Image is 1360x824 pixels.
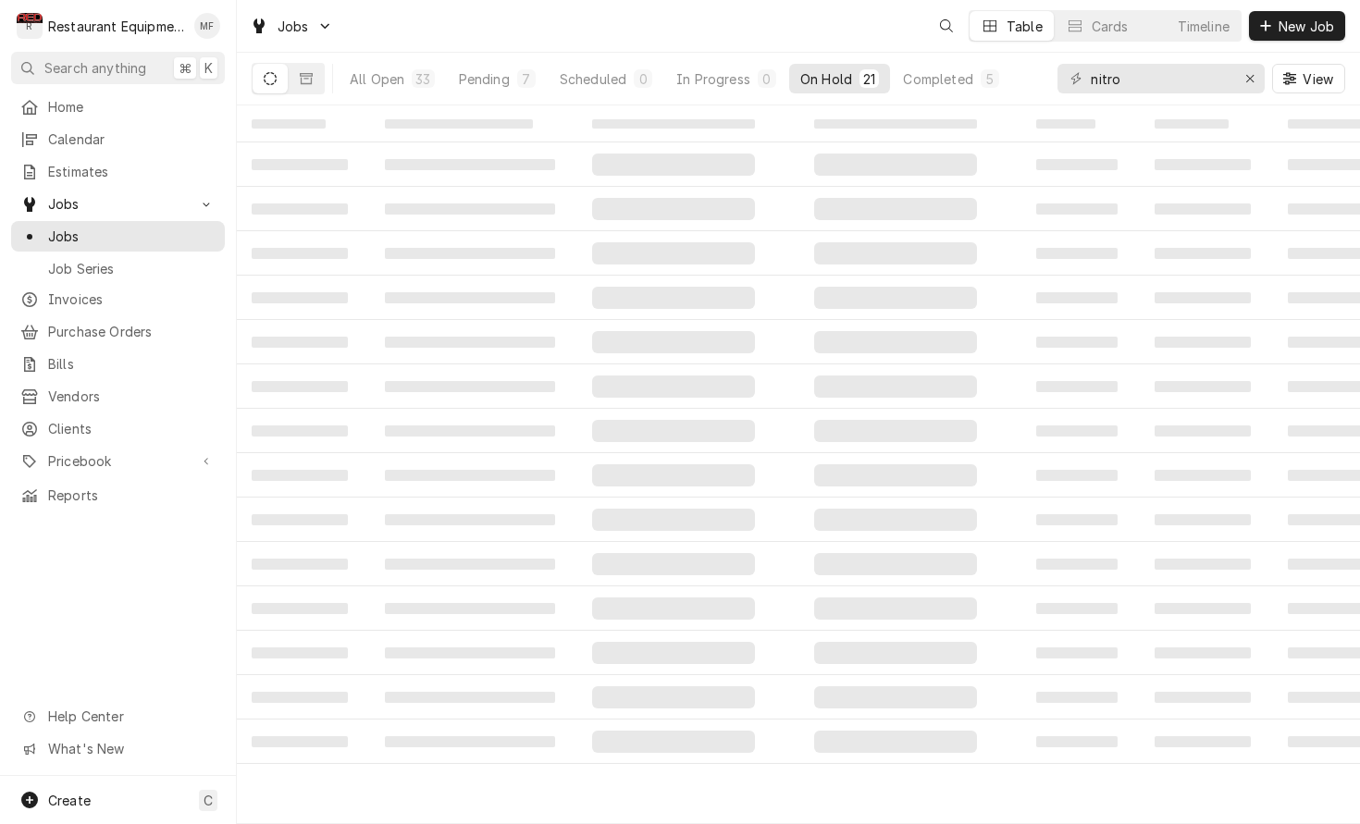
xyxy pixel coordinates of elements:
[385,470,555,481] span: ‌
[814,198,977,220] span: ‌
[350,69,404,89] div: All Open
[814,686,977,708] span: ‌
[252,381,348,392] span: ‌
[11,413,225,444] a: Clients
[1036,248,1118,259] span: ‌
[800,69,852,89] div: On Hold
[48,162,216,181] span: Estimates
[1155,692,1251,703] span: ‌
[252,736,348,747] span: ‌
[385,337,555,348] span: ‌
[48,194,188,214] span: Jobs
[592,464,755,486] span: ‌
[1155,337,1251,348] span: ‌
[11,189,225,219] a: Go to Jobs
[592,331,755,353] span: ‌
[592,597,755,620] span: ‌
[1007,17,1043,36] div: Table
[814,553,977,575] span: ‌
[1299,69,1337,89] span: View
[252,119,326,129] span: ‌
[1272,64,1345,93] button: View
[252,647,348,658] span: ‌
[1036,381,1118,392] span: ‌
[814,242,977,264] span: ‌
[932,11,961,41] button: Open search
[863,69,875,89] div: 21
[252,514,348,525] span: ‌
[1155,159,1251,170] span: ‌
[1036,203,1118,215] span: ‌
[385,514,555,525] span: ‌
[48,227,216,246] span: Jobs
[1275,17,1338,36] span: New Job
[48,486,216,505] span: Reports
[252,248,348,259] span: ‌
[237,105,1360,824] table: On Hold Jobs List Loading
[385,119,533,129] span: ‌
[252,470,348,481] span: ‌
[385,692,555,703] span: ‌
[252,692,348,703] span: ‌
[560,69,626,89] div: Scheduled
[252,292,348,303] span: ‌
[1036,119,1095,129] span: ‌
[17,13,43,39] div: R
[814,420,977,442] span: ‌
[1155,470,1251,481] span: ‌
[242,11,340,42] a: Go to Jobs
[814,375,977,398] span: ‌
[11,253,225,284] a: Job Series
[204,58,213,78] span: K
[1036,559,1118,570] span: ‌
[761,69,773,89] div: 0
[278,17,309,36] span: Jobs
[44,58,146,78] span: Search anything
[814,331,977,353] span: ‌
[592,686,755,708] span: ‌
[48,707,214,726] span: Help Center
[194,13,220,39] div: Madyson Fisher's Avatar
[592,731,755,753] span: ‌
[592,553,755,575] span: ‌
[48,289,216,309] span: Invoices
[1178,17,1230,36] div: Timeline
[521,69,532,89] div: 7
[11,316,225,347] a: Purchase Orders
[592,119,755,129] span: ‌
[11,284,225,314] a: Invoices
[1155,248,1251,259] span: ‌
[252,337,348,348] span: ‌
[48,739,214,758] span: What's New
[252,203,348,215] span: ‌
[1155,119,1229,129] span: ‌
[1036,470,1118,481] span: ‌
[1036,647,1118,658] span: ‌
[1249,11,1345,41] button: New Job
[1036,425,1118,437] span: ‌
[1155,559,1251,570] span: ‌
[1235,64,1265,93] button: Erase input
[204,791,213,810] span: C
[385,736,555,747] span: ‌
[48,793,91,808] span: Create
[1091,64,1230,93] input: Keyword search
[194,13,220,39] div: MF
[1155,647,1251,658] span: ‌
[814,154,977,176] span: ‌
[385,159,555,170] span: ‌
[385,381,555,392] span: ‌
[252,603,348,614] span: ‌
[385,603,555,614] span: ‌
[814,731,977,753] span: ‌
[11,733,225,764] a: Go to What's New
[592,642,755,664] span: ‌
[11,701,225,732] a: Go to Help Center
[814,464,977,486] span: ‌
[11,92,225,122] a: Home
[903,69,972,89] div: Completed
[385,292,555,303] span: ‌
[814,597,977,620] span: ‌
[1036,736,1118,747] span: ‌
[48,97,216,117] span: Home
